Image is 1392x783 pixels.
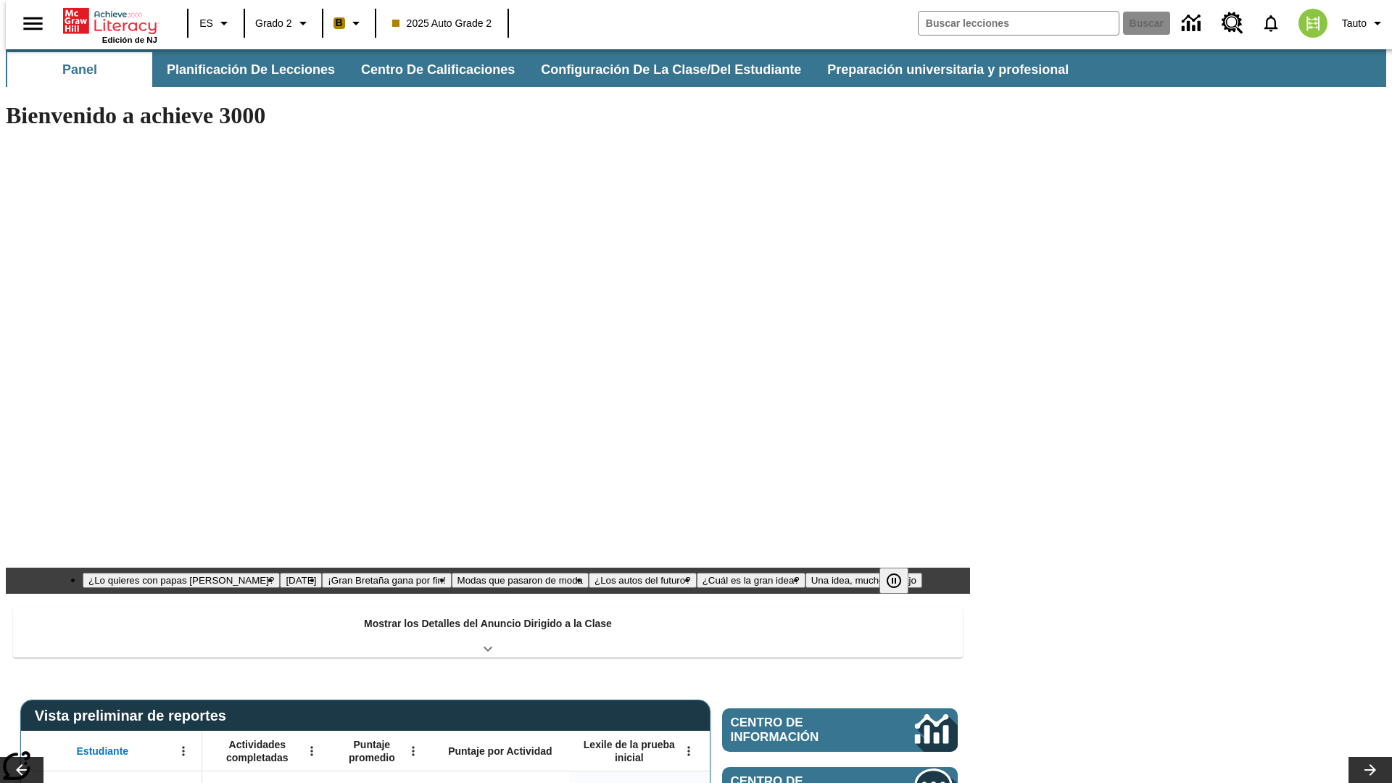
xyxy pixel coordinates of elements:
[301,740,323,762] button: Abrir menú
[13,608,963,658] div: Mostrar los Detalles del Anuncio Dirigido a la Clase
[529,52,813,87] button: Configuración de la clase/del estudiante
[805,573,922,588] button: Diapositiva 7 Una idea, mucho trabajo
[731,716,866,745] span: Centro de información
[155,52,347,87] button: Planificación de lecciones
[919,12,1119,35] input: Buscar campo
[63,5,157,44] div: Portada
[255,16,292,31] span: Grado 2
[349,52,526,87] button: Centro de calificaciones
[452,573,589,588] button: Diapositiva 4 Modas que pasaron de moda
[193,10,239,36] button: Lenguaje: ES, Selecciona un idioma
[1173,4,1213,43] a: Centro de información
[1342,16,1367,31] span: Tauto
[199,16,213,31] span: ES
[7,52,152,87] button: Panel
[102,36,157,44] span: Edición de NJ
[879,568,908,594] button: Pausar
[678,740,700,762] button: Abrir menú
[210,738,305,764] span: Actividades completadas
[1348,757,1392,783] button: Carrusel de lecciones, seguir
[83,573,280,588] button: Diapositiva 1 ¿Lo quieres con papas fritas?
[576,738,682,764] span: Lexile de la prueba inicial
[722,708,958,752] a: Centro de información
[77,745,129,758] span: Estudiante
[337,738,407,764] span: Puntaje promedio
[1213,4,1252,43] a: Centro de recursos, Se abrirá en una pestaña nueva.
[1290,4,1336,42] button: Escoja un nuevo avatar
[173,740,194,762] button: Abrir menú
[336,14,343,32] span: B
[697,573,805,588] button: Diapositiva 6 ¿Cuál es la gran idea?
[816,52,1080,87] button: Preparación universitaria y profesional
[364,616,612,631] p: Mostrar los Detalles del Anuncio Dirigido a la Clase
[6,52,1082,87] div: Subbarra de navegación
[322,573,451,588] button: Diapositiva 3 ¡Gran Bretaña gana por fin!
[249,10,318,36] button: Grado: Grado 2, Elige un grado
[879,568,923,594] div: Pausar
[35,708,233,724] span: Vista preliminar de reportes
[63,7,157,36] a: Portada
[448,745,552,758] span: Puntaje por Actividad
[402,740,424,762] button: Abrir menú
[6,102,970,129] h1: Bienvenido a achieve 3000
[12,2,54,45] button: Abrir el menú lateral
[589,573,697,588] button: Diapositiva 5 ¿Los autos del futuro?
[1298,9,1327,38] img: avatar image
[1252,4,1290,42] a: Notificaciones
[392,16,492,31] span: 2025 Auto Grade 2
[6,49,1386,87] div: Subbarra de navegación
[1336,10,1392,36] button: Perfil/Configuración
[280,573,322,588] button: Diapositiva 2 Día del Trabajo
[328,10,370,36] button: Boost El color de la clase es anaranjado claro. Cambiar el color de la clase.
